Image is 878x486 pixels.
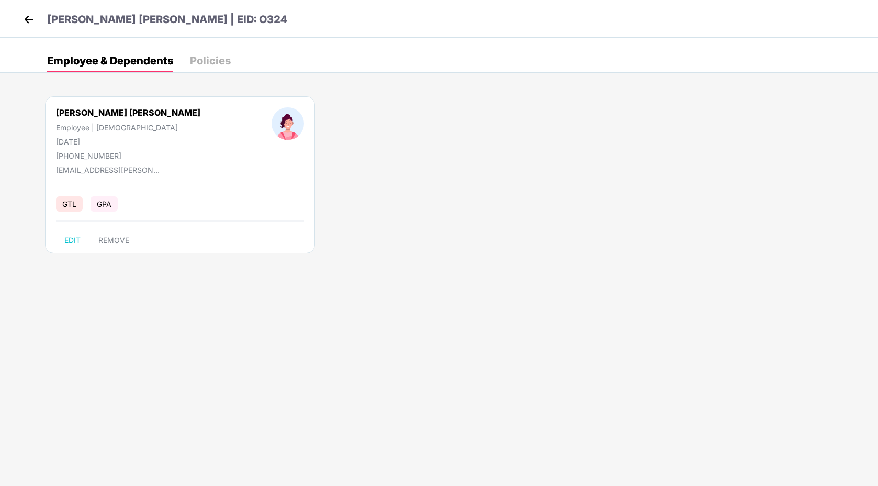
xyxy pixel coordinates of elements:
[56,137,200,146] div: [DATE]
[56,151,200,160] div: [PHONE_NUMBER]
[56,232,89,249] button: EDIT
[56,123,200,132] div: Employee | [DEMOGRAPHIC_DATA]
[64,236,81,245] span: EDIT
[91,196,118,212] span: GPA
[56,107,200,118] div: [PERSON_NAME] [PERSON_NAME]
[56,165,161,174] div: [EMAIL_ADDRESS][PERSON_NAME]
[47,56,173,66] div: Employee & Dependents
[98,236,129,245] span: REMOVE
[47,12,287,28] p: [PERSON_NAME] [PERSON_NAME] | EID: O324
[56,196,83,212] span: GTL
[272,107,304,140] img: profileImage
[190,56,231,66] div: Policies
[21,12,37,27] img: back
[90,232,138,249] button: REMOVE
